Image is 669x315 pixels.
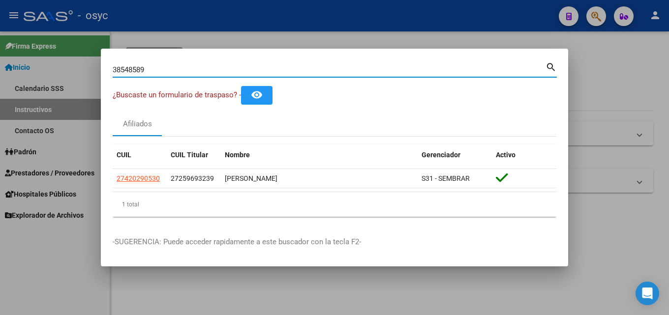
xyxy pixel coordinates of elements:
datatable-header-cell: Activo [492,144,556,166]
span: S31 - SEMBRAR [422,174,470,182]
span: CUIL Titular [171,151,208,159]
mat-icon: remove_red_eye [251,89,263,101]
datatable-header-cell: CUIL Titular [167,144,221,166]
datatable-header-cell: CUIL [113,144,167,166]
span: 27420290530 [117,174,160,182]
span: ¿Buscaste un formulario de traspaso? - [113,90,241,99]
span: Gerenciador [422,151,460,159]
datatable-header-cell: Nombre [221,144,418,166]
p: -SUGERENCIA: Puede acceder rapidamente a este buscador con la tecla F2- [113,236,556,248]
div: Afiliados [123,118,152,130]
span: Nombre [225,151,250,159]
span: Activo [496,151,516,159]
div: Open Intercom Messenger [636,282,659,305]
div: [PERSON_NAME] [225,173,414,184]
span: CUIL [117,151,131,159]
div: 1 total [113,192,556,217]
span: 27259693239 [171,174,214,182]
mat-icon: search [546,60,557,72]
datatable-header-cell: Gerenciador [418,144,492,166]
